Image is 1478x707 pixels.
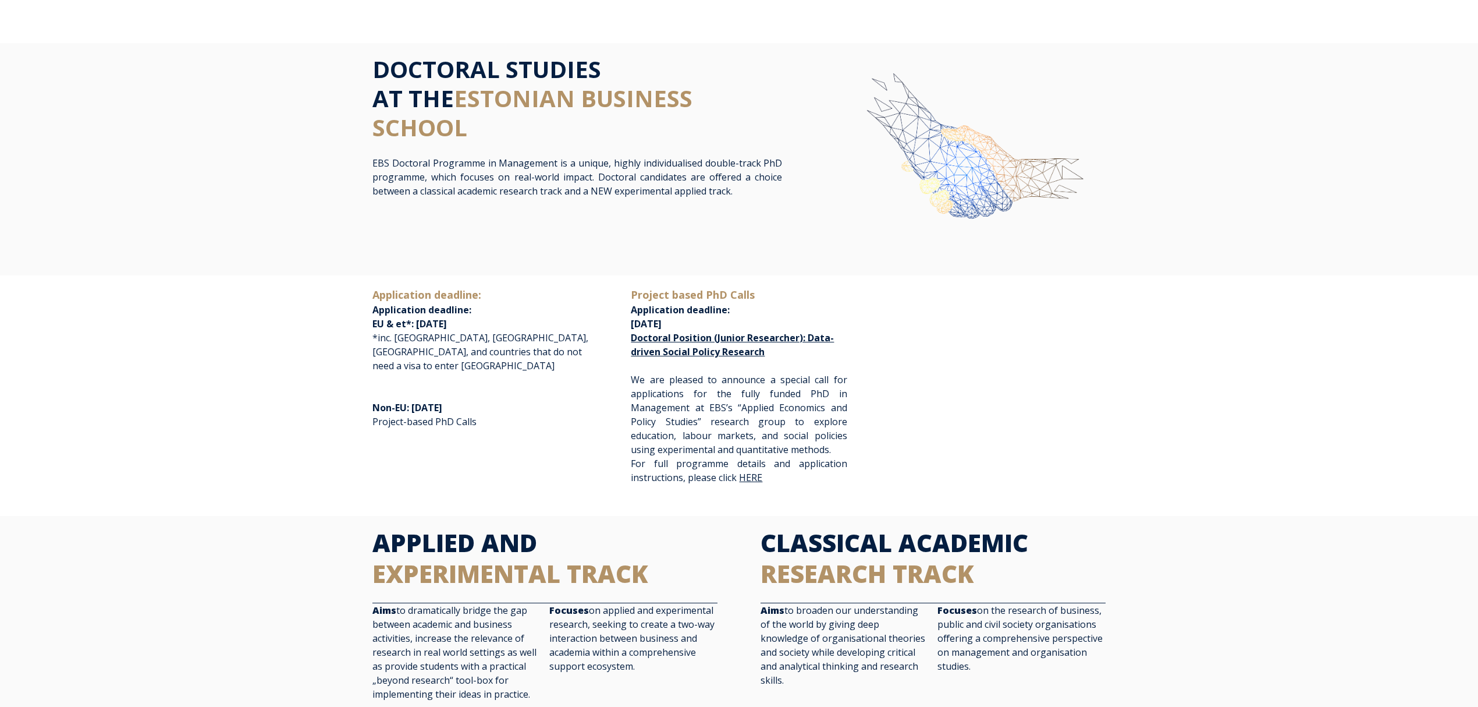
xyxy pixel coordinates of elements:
p: EBS Doctoral Programme in Management is a unique, highly individualised double-track PhD programm... [372,156,782,198]
strong: Aims [761,604,784,617]
span: Project based PhD Calls [631,288,755,302]
span: Non-EU: [DATE] [372,401,442,414]
strong: Focuses [937,604,977,617]
span: to dramatically bridge the gap between academic and business activities, increase the relevance o... [372,604,537,701]
span: Application deadline: [372,303,471,316]
h2: APPLIED AND [372,528,717,589]
span: ESTONIAN BUSINESS SCHOOL [372,82,692,143]
strong: Aims [372,604,396,617]
span: RESEARCH TRACK [761,557,974,590]
span: Application deadline: [372,288,481,302]
span: For full programme details and application instructions, please click [631,457,847,484]
span: EU & et*: [DATE] [372,317,447,330]
span: on the research of business, public and civil society organisations offering a comprehensive pers... [937,604,1103,673]
a: HERE [739,471,762,484]
h1: DOCTORAL STUDIES AT THE [372,55,782,142]
span: [DATE] [631,317,662,330]
span: to broaden our understanding of the world by giving deep knowledge of organisational theories and... [761,604,925,687]
p: *inc. [GEOGRAPHIC_DATA], [GEOGRAPHIC_DATA], [GEOGRAPHIC_DATA], and countries that do not need a v... [372,287,588,373]
h2: CLASSICAL ACADEMIC [761,528,1106,589]
img: img-ebs-hand [825,55,1106,272]
p: Project-based PhD Calls [372,387,588,443]
span: Application deadline: [631,289,755,316]
span: EXPERIMENTAL TRACK [372,557,648,590]
span: on applied and experimental research, seeking to create a two-way interaction between business an... [549,604,715,673]
span: We are pleased to announce a special call for applications for the fully funded PhD in Management... [631,373,847,456]
a: Doctoral Position (Junior Researcher): Data-driven Social Policy Research [631,331,834,358]
strong: Focuses [549,604,589,617]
